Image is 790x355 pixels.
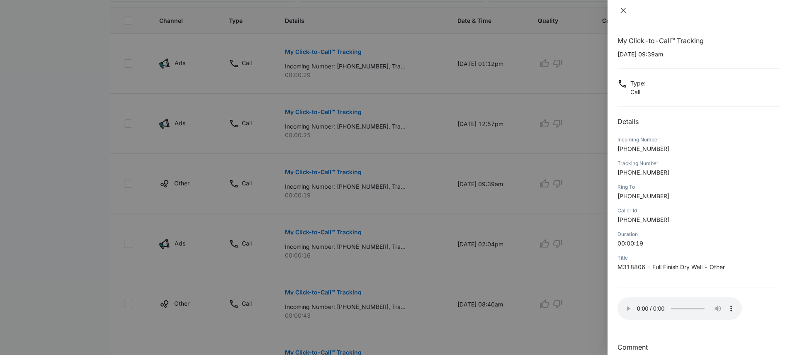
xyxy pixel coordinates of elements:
[22,22,91,28] div: Domain: [DOMAIN_NAME]
[13,13,20,20] img: logo_orange.svg
[620,7,627,14] span: close
[617,263,725,270] span: M318806 - Full Finish Dry Wall - Other
[23,13,41,20] div: v 4.0.25
[617,254,780,262] div: Title
[617,216,669,223] span: [PHONE_NUMBER]
[13,22,20,28] img: website_grey.svg
[32,49,74,54] div: Domain Overview
[617,136,780,143] div: Incoming Number
[630,88,646,96] p: Call
[617,50,780,58] p: [DATE] 09:39am
[617,183,780,191] div: Ring To
[630,79,646,88] p: Type :
[83,48,89,55] img: tab_keywords_by_traffic_grey.svg
[92,49,140,54] div: Keywords by Traffic
[617,342,780,352] h3: Comment
[617,7,629,14] button: Close
[22,48,29,55] img: tab_domain_overview_orange.svg
[617,145,669,152] span: [PHONE_NUMBER]
[617,117,780,126] h2: Details
[617,207,780,214] div: Caller Id
[617,231,780,238] div: Duration
[617,297,742,320] audio: Your browser does not support the audio tag.
[617,240,643,247] span: 00:00:19
[617,160,780,167] div: Tracking Number
[617,36,780,46] h1: My Click-to-Call™ Tracking
[617,169,669,176] span: [PHONE_NUMBER]
[617,192,669,199] span: [PHONE_NUMBER]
